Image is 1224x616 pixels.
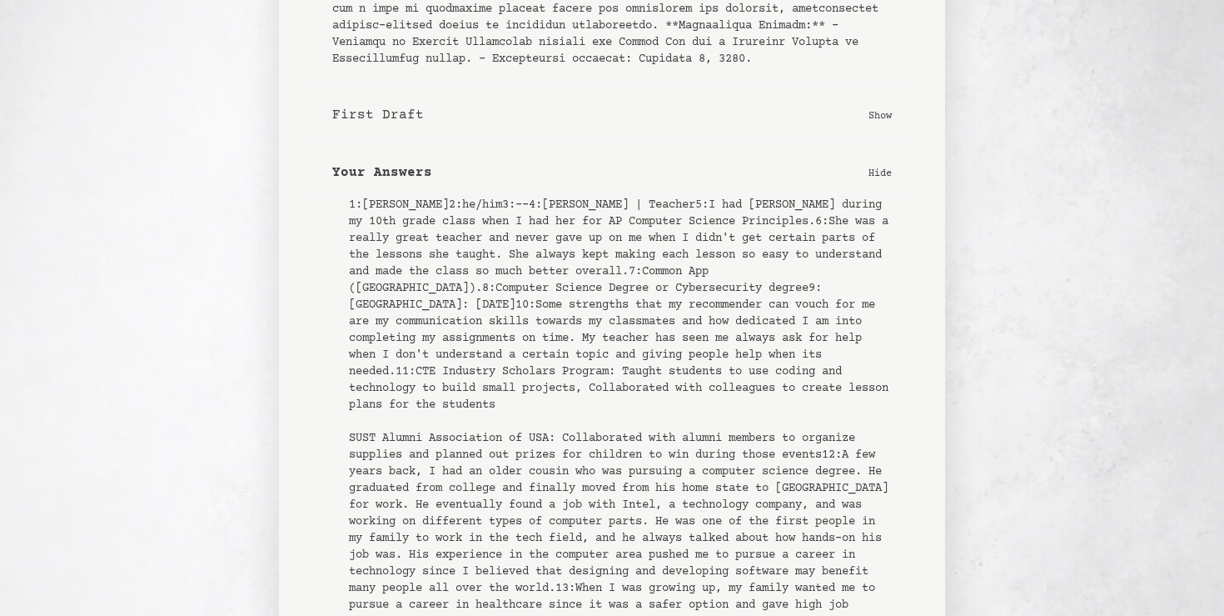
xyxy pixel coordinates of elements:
[332,163,432,183] b: Your Answers
[332,105,424,125] b: First Draft
[868,107,892,123] p: Show
[868,164,892,181] p: Hide
[319,92,905,139] button: First Draft Show
[319,149,905,197] button: Your Answers Hide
